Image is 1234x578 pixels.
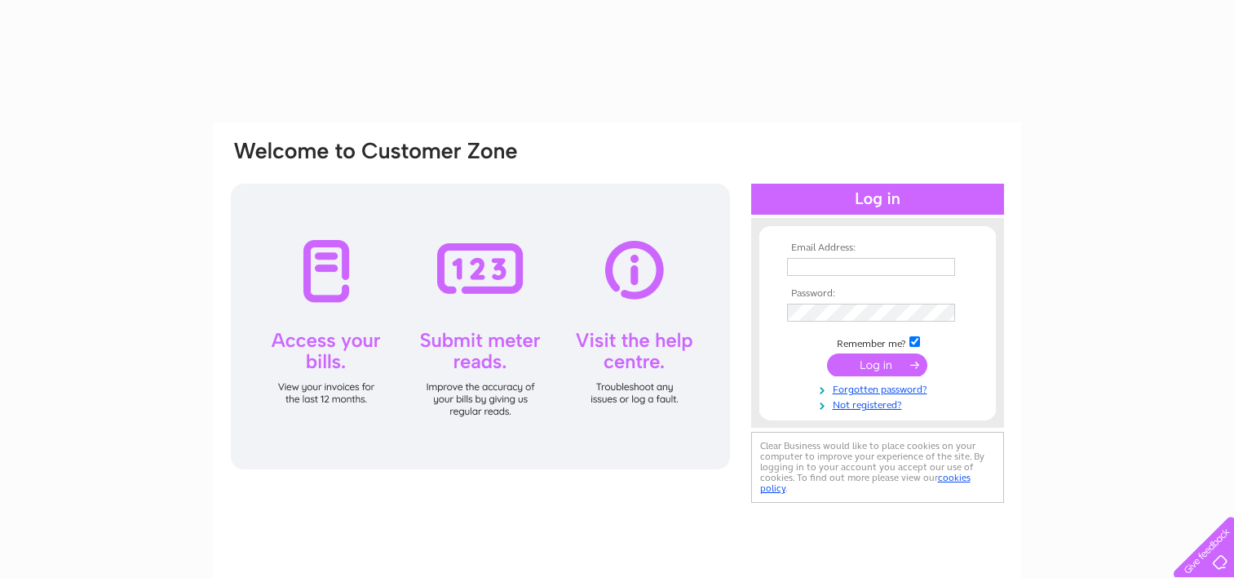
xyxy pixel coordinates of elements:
[783,288,972,300] th: Password:
[783,334,972,350] td: Remember me?
[787,380,972,396] a: Forgotten password?
[751,432,1004,503] div: Clear Business would like to place cookies on your computer to improve your experience of the sit...
[787,396,972,411] a: Not registered?
[783,242,972,254] th: Email Address:
[827,353,927,376] input: Submit
[760,472,971,494] a: cookies policy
